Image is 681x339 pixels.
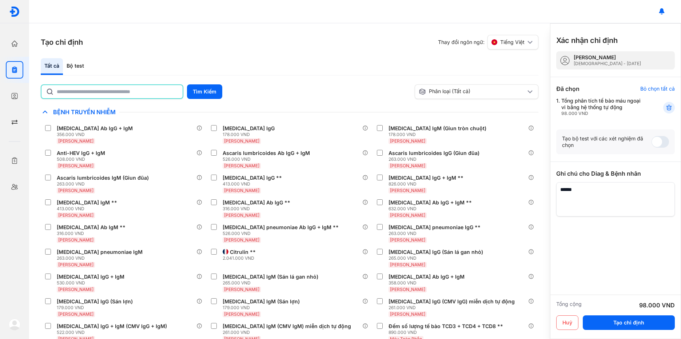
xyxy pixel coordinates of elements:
div: [DEMOGRAPHIC_DATA] - [DATE] [574,61,641,67]
span: [PERSON_NAME] [390,237,425,243]
div: 358.000 VND [389,280,467,286]
div: 530.000 VND [57,280,127,286]
span: [PERSON_NAME] [58,163,93,168]
span: [PERSON_NAME] [390,212,425,218]
div: [MEDICAL_DATA] Ab IgM ** [57,224,126,231]
div: Anti-HEV IgG + IgM [57,150,105,156]
div: [MEDICAL_DATA] IgG (Sán lá gan nhỏ) [389,249,483,255]
div: 261.000 VND [389,305,518,311]
div: 265.000 VND [389,255,486,261]
div: [MEDICAL_DATA] IgG ** [223,175,282,181]
div: 263.000 VND [389,156,482,162]
div: Bỏ chọn tất cả [640,85,675,92]
div: Tổng phân tích tế bào máu ngoại vi bằng hệ thống tự động [561,97,645,116]
div: [MEDICAL_DATA] IgM ** [57,199,117,206]
div: 178.000 VND [389,132,489,137]
button: Tìm Kiếm [187,84,222,99]
div: [MEDICAL_DATA] Ab IgG + IgM [57,125,133,132]
span: [PERSON_NAME] [224,237,259,243]
img: logo [9,319,20,330]
span: [PERSON_NAME] [58,262,93,267]
button: Huỷ [556,315,578,330]
div: Đếm số lượng tế bào TCD3 + TCD4 + TCD8 ** [389,323,503,330]
div: Bộ test [63,58,88,75]
div: [MEDICAL_DATA] pneumoniae Ab IgG + IgM ** [223,224,339,231]
span: Bệnh Truyền Nhiễm [49,108,119,116]
span: [PERSON_NAME] [224,287,259,292]
div: Tạo bộ test với các xét nghiệm đã chọn [562,135,652,148]
div: [MEDICAL_DATA] pneumoniae IgM [57,249,143,255]
div: 890.000 VND [389,330,506,335]
div: 826.000 VND [389,181,466,187]
span: [PERSON_NAME] [390,138,425,144]
div: Đã chọn [556,84,580,93]
div: 413.000 VND [57,206,120,212]
span: [PERSON_NAME] [58,138,93,144]
span: [PERSON_NAME] [58,237,93,243]
div: 179.000 VND [57,305,136,311]
div: [MEDICAL_DATA] IgG (CMV IgG) miễn dịch tự động [389,298,515,305]
span: [PERSON_NAME] [390,163,425,168]
div: 508.000 VND [57,156,108,162]
h3: Tạo chỉ định [41,37,83,47]
div: 316.000 VND [57,231,128,236]
div: [MEDICAL_DATA] IgG [223,125,275,132]
div: 1. [556,97,645,116]
div: [MEDICAL_DATA] Ab IgG ** [223,199,290,206]
div: 356.000 VND [57,132,136,137]
span: [PERSON_NAME] [390,287,425,292]
div: [MEDICAL_DATA] IgM (Sán lá gan nhỏ) [223,274,318,280]
span: [PERSON_NAME] [58,287,93,292]
div: 179.000 VND [223,305,303,311]
div: Citrulin ** [230,249,256,255]
span: [PERSON_NAME] [390,311,425,317]
span: [PERSON_NAME] [390,188,425,193]
div: 263.000 VND [57,255,146,261]
div: 98.000 VND [639,301,675,310]
span: [PERSON_NAME] [58,212,93,218]
button: Tạo chỉ định [583,315,675,330]
div: 261.000 VND [223,330,354,335]
div: [MEDICAL_DATA] pneumoniae IgG ** [389,224,481,231]
h3: Xác nhận chỉ định [556,35,618,45]
div: 526.000 VND [223,231,342,236]
div: [MEDICAL_DATA] IgM (CMV IgM) miễn dịch tự động [223,323,351,330]
div: Ascaris lumbricoides IgG (Giun đũa) [389,150,479,156]
div: Thay đổi ngôn ngữ: [438,35,538,49]
span: [PERSON_NAME] [58,188,93,193]
span: Tiếng Việt [500,39,525,45]
div: [PERSON_NAME] [574,54,641,61]
span: [PERSON_NAME] [224,212,259,218]
div: Ghi chú cho Diag & Bệnh nhân [556,169,675,178]
div: 263.000 VND [389,231,483,236]
span: [PERSON_NAME] [224,311,259,317]
div: [MEDICAL_DATA] IgM (Giun tròn chuột) [389,125,486,132]
span: [PERSON_NAME] [58,311,93,317]
div: 2.041.000 VND [223,255,259,261]
span: [PERSON_NAME] [224,163,259,168]
div: 632.000 VND [389,206,475,212]
div: 263.000 VND [57,181,152,187]
div: [MEDICAL_DATA] IgG (Sán lợn) [57,298,133,305]
div: [MEDICAL_DATA] IgM (Sán lợn) [223,298,300,305]
div: [MEDICAL_DATA] IgG + IgM ** [389,175,463,181]
span: [PERSON_NAME] [390,262,425,267]
div: Tổng cộng [556,301,582,310]
img: logo [9,6,20,17]
span: [PERSON_NAME] [224,138,259,144]
div: [MEDICAL_DATA] IgG + IgM [57,274,124,280]
div: Ascaris lumbricoides IgM (Giun đũa) [57,175,149,181]
div: Phân loại (Tất cả) [419,88,526,95]
div: 316.000 VND [223,206,293,212]
div: 178.000 VND [223,132,278,137]
div: [MEDICAL_DATA] IgG + IgM (CMV IgG + IgM) [57,323,167,330]
div: Tất cả [41,58,63,75]
div: 98.000 VND [561,111,645,116]
div: 413.000 VND [223,181,285,187]
div: 522.000 VND [57,330,170,335]
div: [MEDICAL_DATA] Ab IgG + IgM [389,274,465,280]
div: Ascaris lumbricoides Ab IgG + IgM [223,150,310,156]
div: [MEDICAL_DATA] Ab IgG + IgM ** [389,199,472,206]
span: [PERSON_NAME] [224,188,259,193]
div: 526.000 VND [223,156,313,162]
